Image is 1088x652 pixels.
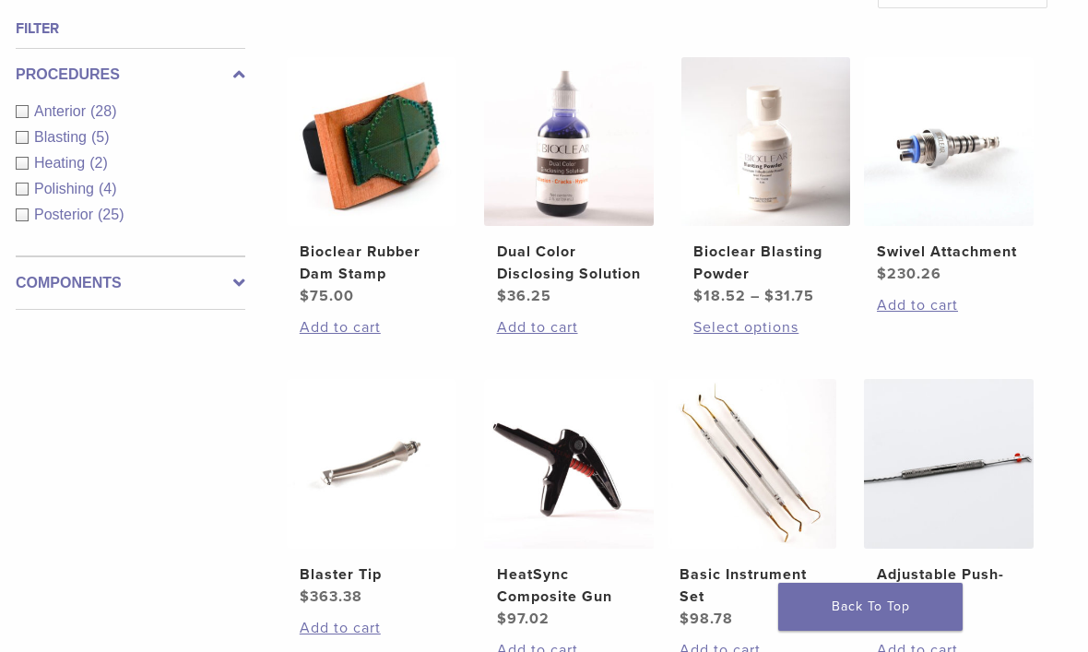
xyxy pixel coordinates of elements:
span: (28) [90,103,116,119]
span: (4) [99,181,117,196]
span: $ [497,610,507,628]
a: Back To Top [778,583,963,631]
a: Add to cart: “Blaster Tip” [300,617,443,639]
h2: Blaster Tip [300,563,443,586]
span: (2) [89,155,108,171]
h2: Swivel Attachment [877,241,1021,263]
span: Posterior [34,207,98,222]
a: Blaster TipBlaster Tip $363.38 [287,379,456,608]
span: $ [497,287,507,305]
bdi: 230.26 [877,265,941,283]
img: Dual Color Disclosing Solution [484,57,654,227]
img: HeatSync Composite Gun [484,379,654,549]
a: Bioclear Rubber Dam StampBioclear Rubber Dam Stamp $75.00 [287,57,456,308]
a: Add to cart: “Bioclear Rubber Dam Stamp” [300,316,443,338]
img: Bioclear Blasting Powder [681,57,851,227]
span: $ [764,287,775,305]
bdi: 18.52 [693,287,746,305]
img: Swivel Attachment [864,57,1034,227]
bdi: 36.25 [497,287,551,305]
bdi: 31.75 [764,287,814,305]
a: Add to cart: “Dual Color Disclosing Solution” [497,316,641,338]
span: – [751,287,760,305]
img: Bioclear Rubber Dam Stamp [287,57,456,227]
h2: Adjustable Push-Pull [877,563,1021,608]
span: $ [877,265,887,283]
span: $ [300,287,310,305]
span: Heating [34,155,89,171]
label: Procedures [16,64,245,86]
bdi: 98.78 [680,610,733,628]
a: Adjustable Push-PullAdjustable Push-Pull $95.00 [864,379,1034,630]
h2: Basic Instrument Set [680,563,823,608]
span: $ [680,610,690,628]
a: Swivel AttachmentSwivel Attachment $230.26 [864,57,1034,286]
h2: Bioclear Blasting Powder [693,241,837,285]
a: Dual Color Disclosing SolutionDual Color Disclosing Solution $36.25 [484,57,654,308]
span: $ [693,287,704,305]
h2: Dual Color Disclosing Solution [497,241,641,285]
span: Blasting [34,129,91,145]
h2: Bioclear Rubber Dam Stamp [300,241,443,285]
span: (25) [98,207,124,222]
h2: HeatSync Composite Gun [497,563,641,608]
a: HeatSync Composite GunHeatSync Composite Gun $97.02 [484,379,654,630]
bdi: 97.02 [497,610,550,628]
a: Bioclear Blasting PowderBioclear Blasting Powder [681,57,851,308]
img: Adjustable Push-Pull [864,379,1034,549]
a: Select options for “Bioclear Blasting Powder” [693,316,837,338]
span: $ [300,587,310,606]
label: Components [16,272,245,294]
img: Basic Instrument Set [668,379,837,549]
bdi: 363.38 [300,587,362,606]
a: Add to cart: “Swivel Attachment” [877,294,1021,316]
span: Polishing [34,181,99,196]
a: Basic Instrument SetBasic Instrument Set $98.78 [668,379,837,630]
h4: Filter [16,18,245,40]
img: Blaster Tip [287,379,456,549]
span: Anterior [34,103,90,119]
bdi: 75.00 [300,287,354,305]
span: (5) [91,129,110,145]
